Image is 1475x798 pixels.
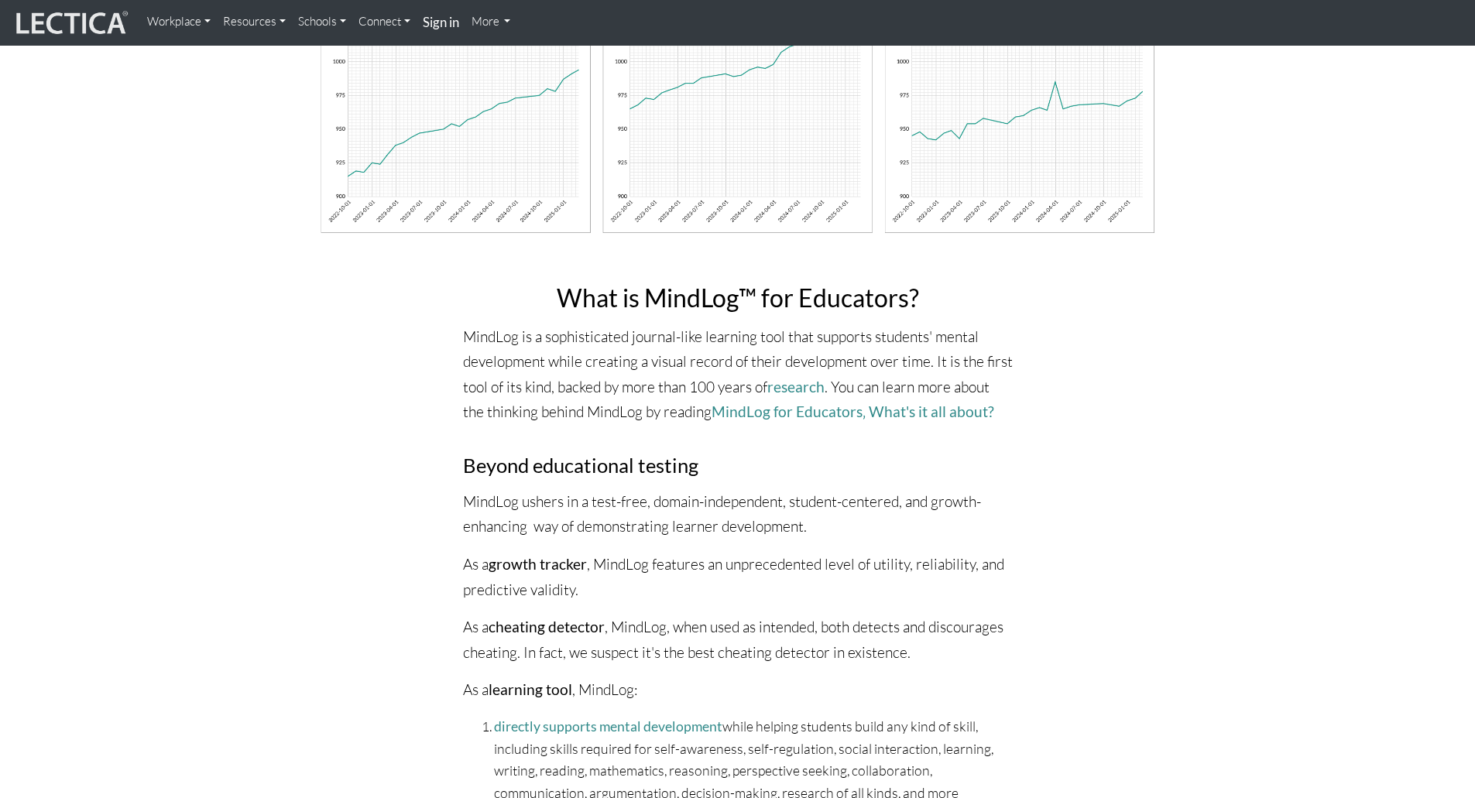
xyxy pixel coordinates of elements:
[489,555,587,573] strong: growth tracker
[352,6,417,37] a: Connect
[141,6,217,37] a: Workplace
[417,6,465,39] a: Sign in
[463,489,1013,539] p: MindLog ushers in a test-free, domain-independent, student-centered, and growth-enhancing way of ...
[320,5,1156,235] img: mindlog-chart-banner.png
[463,324,1013,426] p: MindLog is a sophisticated journal-like learning tool that supports students' mental development ...
[463,454,1013,476] h3: Beyond educational testing
[463,284,1013,311] h2: What is MindLog™ for Educators?
[423,14,459,30] strong: Sign in
[767,378,825,396] a: research
[712,402,994,420] a: MindLog for Educators‚ What's it all about?
[217,6,292,37] a: Resources
[463,552,1013,602] p: As a , MindLog features an unprecedented level of utility, reliability, and predictive validity.
[292,6,352,37] a: Schools
[489,680,572,698] strong: learning tool
[463,677,1013,703] p: As a , MindLog:
[489,618,605,635] strong: cheating detector
[463,615,1013,665] p: As a , MindLog, when used as intended, both detects and discourages cheating. In fact, we suspect...
[494,718,722,735] a: directly supports mental development
[12,9,129,38] img: lecticalive
[465,6,517,37] a: More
